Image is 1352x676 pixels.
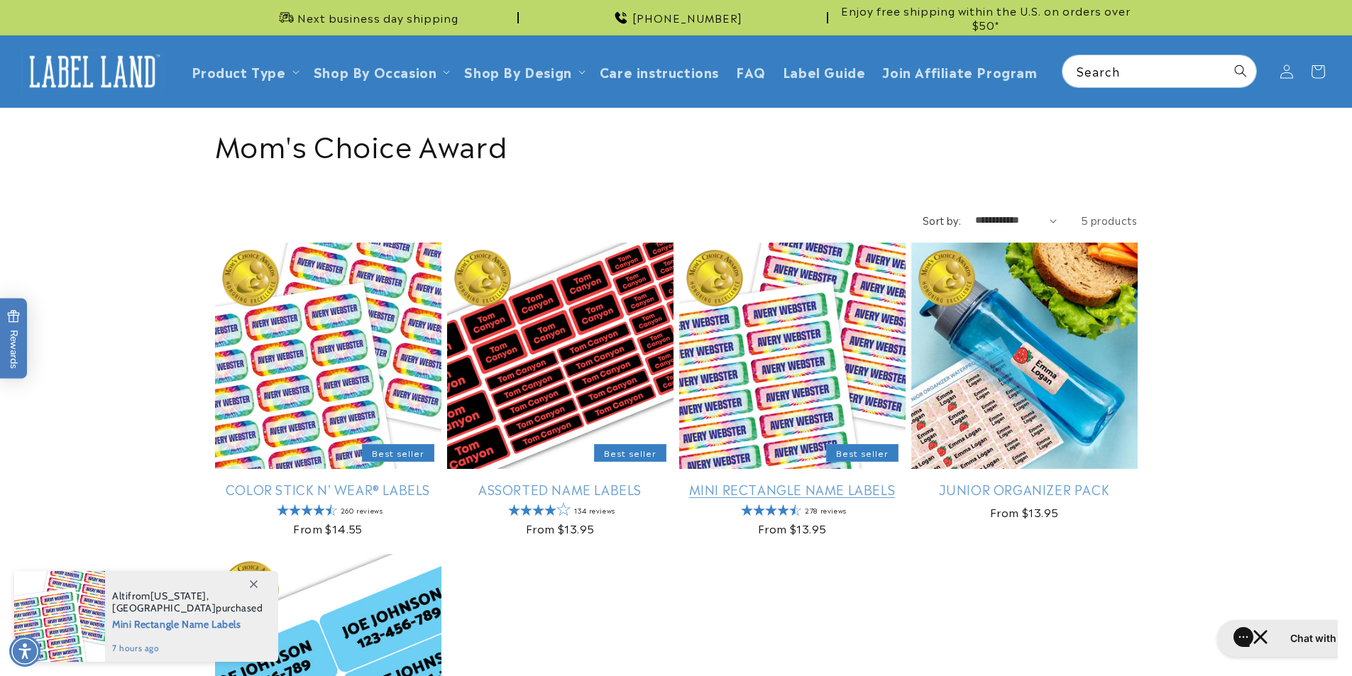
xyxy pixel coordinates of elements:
[783,63,866,79] span: Label Guide
[1225,55,1256,87] button: Search
[112,590,263,614] span: from , purchased
[297,11,458,25] span: Next business day shipping
[215,126,1138,162] h1: Mom's Choice Award
[314,63,437,79] span: Shop By Occasion
[591,55,727,88] a: Care instructions
[834,4,1138,31] span: Enjoy free shipping within the U.S. on orders over $50*
[112,589,128,602] span: Alti
[40,23,70,34] div: v 4.0.24
[600,63,719,79] span: Care instructions
[80,16,141,31] h1: Chat with us
[157,84,239,93] div: Keywords by Traffic
[112,642,263,655] span: 7 hours ago
[16,44,169,99] a: Label Land
[183,55,305,88] summary: Product Type
[447,481,674,497] a: Assorted Name Labels
[774,55,874,88] a: Label Guide
[679,481,906,497] a: Mini Rectangle Name Labels
[192,62,286,81] a: Product Type
[911,481,1138,497] a: Junior Organizer Pack
[882,63,1037,79] span: Join Affiliate Program
[23,37,34,48] img: website_grey.svg
[112,602,216,614] span: [GEOGRAPHIC_DATA]
[7,5,157,42] button: Open gorgias live chat
[464,62,571,81] a: Shop By Design
[1082,213,1138,227] span: 5 products
[923,213,961,227] label: Sort by:
[54,84,127,93] div: Domain Overview
[37,37,156,48] div: Domain: [DOMAIN_NAME]
[456,55,590,88] summary: Shop By Design
[23,23,34,34] img: logo_orange.svg
[21,50,163,94] img: Label Land
[1210,615,1338,662] iframe: Gorgias live chat messenger
[305,55,456,88] summary: Shop By Occasion
[9,636,40,667] div: Accessibility Menu
[7,309,21,368] span: Rewards
[141,82,153,94] img: tab_keywords_by_traffic_grey.svg
[38,82,50,94] img: tab_domain_overview_orange.svg
[727,55,774,88] a: FAQ
[215,481,441,497] a: Color Stick N' Wear® Labels
[150,589,207,602] span: [US_STATE]
[874,55,1045,88] a: Join Affiliate Program
[632,11,742,25] span: [PHONE_NUMBER]
[736,63,766,79] span: FAQ
[112,614,263,632] span: Mini Rectangle Name Labels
